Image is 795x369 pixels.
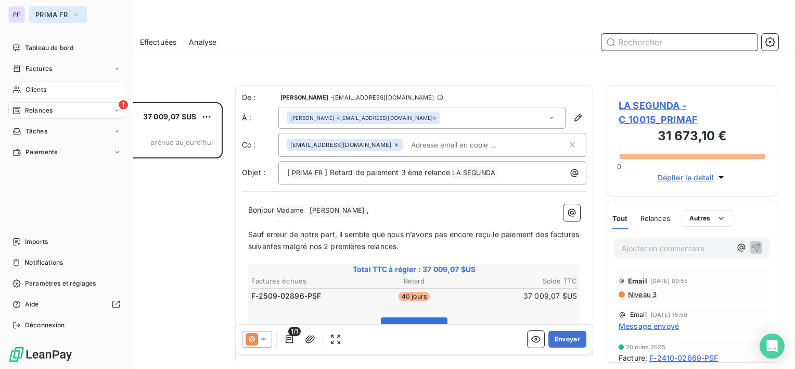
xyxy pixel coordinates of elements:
span: Tâches [25,127,47,136]
span: Total TTC à régler : 37 009,07 $US [250,264,579,275]
span: [PERSON_NAME] [280,94,328,101]
span: F-2410-02669-PSF [649,352,718,363]
input: Rechercher [601,34,758,51]
span: Relances [25,106,53,115]
span: Madame [275,205,305,217]
span: Factures [25,64,52,73]
span: Niveau 3 [627,290,657,299]
span: F-2509-02896-PSF [251,291,321,301]
th: Solde TTC [469,276,578,287]
span: Relances [640,214,670,223]
span: Email [630,312,647,318]
span: Sauf erreur de notre part, il semble que nous n’avons pas encore reçu le paiement des factures su... [248,230,581,251]
img: Logo LeanPay [8,346,73,363]
span: LA SEGUNDA [451,167,497,179]
span: Déplier le détail [658,172,714,183]
span: Objet : [242,168,265,177]
span: 20 mars 2025 [626,344,665,350]
th: Retard [360,276,468,287]
span: 1 [119,100,128,109]
span: De : [242,92,278,103]
input: Adresse email en copie ... [407,137,527,153]
div: grid [50,102,223,369]
span: Clients [25,85,46,94]
th: Factures échues [251,276,359,287]
span: [PERSON_NAME] [308,205,366,217]
h3: 31 673,10 € [619,127,765,147]
span: Paiements [25,147,57,157]
span: [ [287,168,290,177]
span: 37 009,07 $US [143,112,196,121]
span: 1/1 [288,327,301,336]
span: Aide [25,300,39,309]
span: prévue aujourd’hui [150,138,213,146]
span: PRIMA FR [290,167,324,179]
span: Email [628,277,647,285]
div: Open Intercom Messenger [760,334,785,359]
span: Facture : [619,352,647,363]
span: ] Retard de paiement 3 ème relance [325,168,450,177]
button: Déplier le détail [655,171,730,183]
span: Tout [612,214,628,223]
span: Effectuées [140,37,177,47]
span: Tableau de bord [25,43,73,53]
span: , [367,205,369,214]
span: LA SEGUNDA - C_10015_PRIMAF [619,99,765,127]
span: Imports [25,237,48,247]
span: Bonjour [248,205,274,214]
span: [DATE] 09:55 [650,278,688,284]
span: [PERSON_NAME] [290,114,335,121]
span: Message envoyé [619,321,679,331]
span: [DATE] 15:50 [651,312,688,318]
span: 0 [617,162,621,170]
button: Autres [683,210,733,227]
span: Déconnexion [25,321,65,330]
span: 40 jours [399,292,430,301]
span: Notifications [24,258,63,267]
div: PF [8,6,25,23]
label: Cc : [242,140,278,150]
span: PRIMA FR [35,10,68,19]
span: Analyse [189,37,216,47]
span: - [EMAIL_ADDRESS][DOMAIN_NAME] [330,94,434,101]
button: Envoyer [548,331,586,348]
td: 37 009,07 $US [469,290,578,302]
a: Aide [8,296,124,313]
label: À : [242,113,278,123]
div: <[EMAIL_ADDRESS][DOMAIN_NAME]> [290,114,437,121]
span: Paramètres et réglages [25,279,96,288]
span: [EMAIL_ADDRESS][DOMAIN_NAME] [290,142,391,148]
